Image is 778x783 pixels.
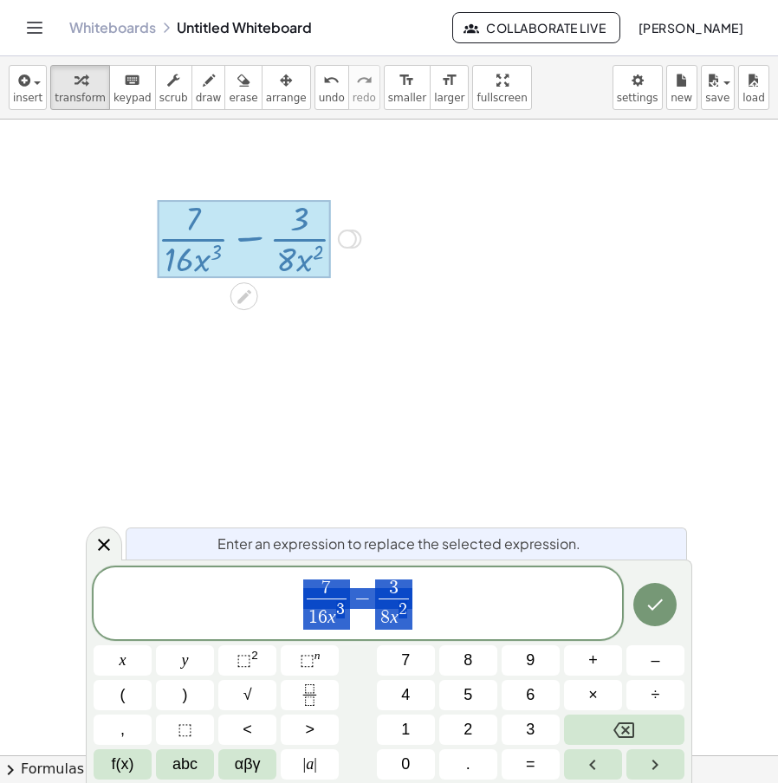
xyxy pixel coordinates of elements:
sup: 2 [251,649,258,662]
button: Left arrow [564,749,622,780]
span: αβγ [235,753,261,776]
span: abc [172,753,198,776]
button: redoredo [348,65,380,110]
button: transform [50,65,110,110]
button: format_sizesmaller [384,65,431,110]
i: redo [356,70,373,91]
span: < [243,718,252,741]
button: 0 [377,749,435,780]
span: transform [55,92,106,104]
button: 5 [439,680,497,710]
var: x [390,606,399,627]
span: erase [229,92,257,104]
span: 6 [526,683,535,707]
button: Done [633,583,677,626]
button: settings [613,65,663,110]
span: 4 [401,683,410,707]
span: | [314,755,317,773]
button: Squared [218,645,276,676]
button: Toggle navigation [21,14,49,42]
span: 9 [526,649,535,672]
button: Plus [564,645,622,676]
button: Placeholder [156,715,214,745]
span: , [120,718,125,741]
span: ÷ [652,683,660,707]
button: , [94,715,152,745]
span: x [120,649,126,672]
button: y [156,645,214,676]
button: fullscreen [472,65,531,110]
button: 7 [377,645,435,676]
i: keyboard [124,70,140,91]
button: x [94,645,152,676]
button: 4 [377,680,435,710]
button: load [738,65,769,110]
span: redo [353,92,376,104]
a: Whiteboards [69,19,156,36]
button: insert [9,65,47,110]
button: Equals [502,749,560,780]
button: 1 [377,715,435,745]
button: keyboardkeypad [109,65,156,110]
span: save [705,92,729,104]
span: 7 [321,579,331,598]
button: format_sizelarger [430,65,469,110]
span: ⬚ [237,651,251,669]
span: larger [434,92,464,104]
span: [PERSON_NAME] [638,20,743,36]
span: 0 [401,753,410,776]
span: draw [196,92,222,104]
span: 3 [336,601,345,618]
button: [PERSON_NAME] [624,12,757,43]
span: = [526,753,535,776]
span: ⬚ [178,718,192,741]
button: Absolute value [281,749,339,780]
button: draw [191,65,226,110]
sup: n [314,649,321,662]
span: 3 [526,718,535,741]
button: ( [94,680,152,710]
span: Enter an expression to replace the selected expression. [217,534,580,554]
button: Alphabet [156,749,214,780]
span: | [303,755,307,773]
button: arrange [262,65,311,110]
span: ⬚ [300,651,314,669]
button: Right arrow [626,749,684,780]
button: 8 [439,645,497,676]
button: undoundo [314,65,349,110]
span: – [651,649,659,672]
button: save [701,65,735,110]
button: 3 [502,715,560,745]
button: Collaborate Live [452,12,620,43]
button: scrub [155,65,192,110]
button: 6 [502,680,560,710]
span: ) [183,683,188,707]
span: 8 [380,608,390,627]
span: undo [319,92,345,104]
span: + [588,649,598,672]
button: Minus [626,645,684,676]
button: Fraction [281,680,339,710]
span: arrange [266,92,307,104]
span: 2 [464,718,472,741]
button: Square root [218,680,276,710]
span: 1 [308,608,318,627]
button: Greater than [281,715,339,745]
button: ) [156,680,214,710]
span: scrub [159,92,188,104]
button: Backspace [564,715,684,745]
span: smaller [388,92,426,104]
button: Functions [94,749,152,780]
button: Divide [626,680,684,710]
span: Collaborate Live [467,20,606,36]
span: 7 [401,649,410,672]
span: . [466,753,470,776]
span: 5 [464,683,472,707]
span: new [671,92,692,104]
button: erase [224,65,262,110]
span: 1 [401,718,410,741]
span: settings [617,92,658,104]
span: 8 [464,649,472,672]
i: format_size [441,70,457,91]
button: . [439,749,497,780]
